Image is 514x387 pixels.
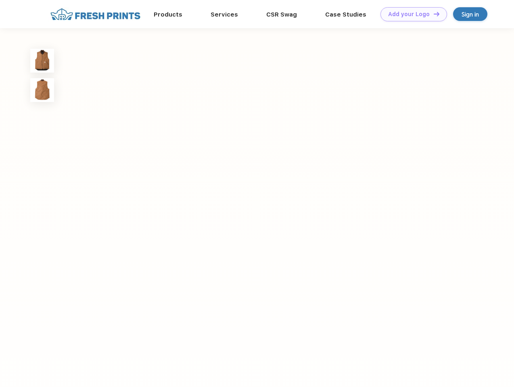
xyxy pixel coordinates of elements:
[453,7,487,21] a: Sign in
[30,49,54,73] img: func=resize&h=100
[434,12,439,16] img: DT
[462,10,479,19] div: Sign in
[154,11,182,18] a: Products
[388,11,430,18] div: Add your Logo
[48,7,143,21] img: fo%20logo%202.webp
[30,78,54,102] img: func=resize&h=100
